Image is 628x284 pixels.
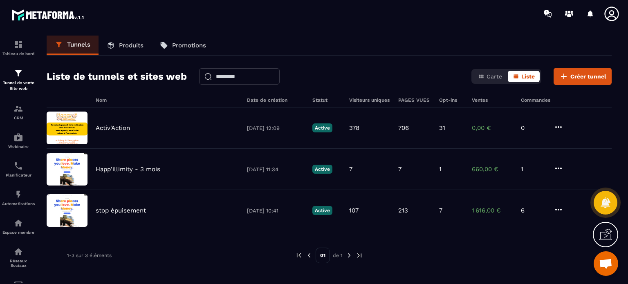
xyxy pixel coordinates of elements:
[2,126,35,155] a: automationsautomationsWebinaire
[472,97,513,103] h6: Ventes
[398,207,408,214] p: 213
[439,207,442,214] p: 7
[2,34,35,62] a: formationformationTableau de bord
[2,212,35,241] a: automationsautomationsEspace membre
[472,207,513,214] p: 1 616,00 €
[2,201,35,206] p: Automatisations
[47,68,187,85] h2: Liste de tunnels et sites web
[521,165,545,173] p: 1
[13,190,23,199] img: automations
[2,51,35,56] p: Tableau de bord
[2,80,35,92] p: Tunnel de vente Site web
[2,230,35,235] p: Espace membre
[2,173,35,177] p: Planificateur
[2,116,35,120] p: CRM
[312,165,332,174] p: Active
[13,40,23,49] img: formation
[508,71,540,82] button: Liste
[333,252,343,259] p: de 1
[247,97,304,103] h6: Date de création
[2,155,35,183] a: schedulerschedulerPlanificateur
[247,166,304,172] p: [DATE] 11:34
[439,124,445,132] p: 31
[2,144,35,149] p: Webinaire
[472,124,513,132] p: 0,00 €
[554,68,612,85] button: Créer tunnel
[2,241,35,274] a: social-networksocial-networkRéseaux Sociaux
[2,183,35,212] a: automationsautomationsAutomatisations
[47,153,87,186] img: image
[312,97,341,103] h6: Statut
[305,252,313,259] img: prev
[2,98,35,126] a: formationformationCRM
[521,73,535,80] span: Liste
[349,207,359,214] p: 107
[594,251,618,276] a: Ouvrir le chat
[570,72,606,81] span: Créer tunnel
[2,259,35,268] p: Réseaux Sociaux
[247,125,304,131] p: [DATE] 12:09
[312,206,332,215] p: Active
[2,62,35,98] a: formationformationTunnel de vente Site web
[247,208,304,214] p: [DATE] 10:41
[96,165,160,173] p: Happ'illimity - 3 mois
[13,247,23,257] img: social-network
[11,7,85,22] img: logo
[13,68,23,78] img: formation
[172,42,206,49] p: Promotions
[96,207,146,214] p: stop épuisement
[521,97,550,103] h6: Commandes
[398,165,401,173] p: 7
[96,124,130,132] p: Activ'Action
[398,124,409,132] p: 706
[487,73,502,80] span: Carte
[67,41,90,48] p: Tunnels
[349,124,359,132] p: 378
[13,104,23,114] img: formation
[13,218,23,228] img: automations
[119,42,144,49] p: Produits
[99,36,152,55] a: Produits
[152,36,214,55] a: Promotions
[439,165,442,173] p: 1
[316,248,330,263] p: 01
[47,36,99,55] a: Tunnels
[47,194,87,227] img: image
[472,165,513,173] p: 660,00 €
[349,165,352,173] p: 7
[345,252,353,259] img: next
[13,132,23,142] img: automations
[349,97,390,103] h6: Visiteurs uniques
[96,97,239,103] h6: Nom
[312,123,332,132] p: Active
[439,97,464,103] h6: Opt-ins
[521,207,545,214] p: 6
[13,161,23,171] img: scheduler
[295,252,303,259] img: prev
[473,71,507,82] button: Carte
[67,253,112,258] p: 1-3 sur 3 éléments
[521,124,545,132] p: 0
[356,252,363,259] img: next
[398,97,431,103] h6: PAGES VUES
[47,112,87,144] img: image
